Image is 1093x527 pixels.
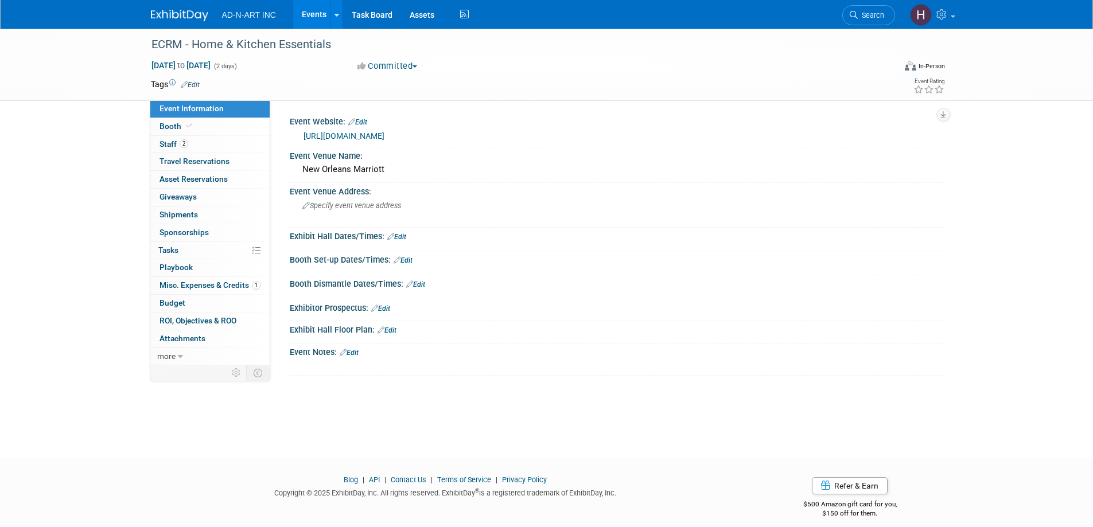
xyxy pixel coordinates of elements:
a: Staff2 [150,136,270,153]
div: Event Venue Name: [290,147,943,162]
a: Edit [394,256,413,264]
span: | [428,475,435,484]
span: Budget [160,298,185,307]
div: $500 Amazon gift card for you, [757,492,943,518]
a: [URL][DOMAIN_NAME] [304,131,384,140]
a: Edit [387,233,406,241]
span: | [382,475,389,484]
sup: ® [475,487,479,494]
span: Specify event venue address [302,201,401,210]
img: Hershel Brod [910,4,932,26]
a: Misc. Expenses & Credits1 [150,277,270,294]
img: Format-Inperson.png [905,61,916,71]
a: Edit [406,280,425,288]
a: Search [842,5,895,25]
a: Edit [371,305,390,313]
button: Committed [353,60,422,72]
a: Asset Reservations [150,171,270,188]
span: [DATE] [DATE] [151,60,211,71]
a: Edit [340,349,359,357]
a: Tasks [150,242,270,259]
i: Booth reservation complete [186,123,192,129]
span: Shipments [160,210,198,219]
span: 1 [252,281,260,290]
td: Personalize Event Tab Strip [227,365,247,380]
div: In-Person [918,62,945,71]
span: Travel Reservations [160,157,230,166]
a: Privacy Policy [502,475,547,484]
a: Shipments [150,206,270,224]
span: Playbook [160,263,193,272]
a: Sponsorships [150,224,270,241]
span: Attachments [160,334,205,343]
span: Event Information [160,104,224,113]
img: ExhibitDay [151,10,208,21]
span: Sponsorships [160,228,209,237]
div: Booth Set-up Dates/Times: [290,251,943,266]
span: Staff [160,139,188,149]
div: Event Venue Address: [290,183,943,197]
span: | [493,475,500,484]
a: Giveaways [150,189,270,206]
div: Event Format [827,60,946,77]
span: 2 [180,139,188,148]
a: API [369,475,380,484]
span: AD-N-ART INC [222,10,276,19]
div: Event Notes: [290,343,943,358]
div: Exhibit Hall Floor Plan: [290,321,943,336]
span: Booth [160,122,195,131]
span: Giveaways [160,192,197,201]
a: Edit [378,326,396,334]
td: Toggle Event Tabs [246,365,270,380]
span: (2 days) [213,63,237,70]
a: Budget [150,295,270,312]
a: ROI, Objectives & ROO [150,313,270,330]
a: Attachments [150,330,270,348]
a: Refer & Earn [812,477,888,494]
div: ECRM - Home & Kitchen Essentials [147,34,878,55]
div: Booth Dismantle Dates/Times: [290,275,943,290]
div: Copyright © 2025 ExhibitDay, Inc. All rights reserved. ExhibitDay is a registered trademark of Ex... [151,485,741,498]
a: Event Information [150,100,270,118]
a: Blog [344,475,358,484]
div: $150 off for them. [757,509,943,518]
span: to [176,61,186,70]
a: more [150,348,270,365]
div: New Orleans Marriott [298,161,934,178]
a: Terms of Service [437,475,491,484]
span: Misc. Expenses & Credits [160,280,260,290]
a: Playbook [150,259,270,276]
span: ROI, Objectives & ROO [160,316,236,325]
a: Travel Reservations [150,153,270,170]
a: Contact Us [391,475,426,484]
span: more [157,352,176,361]
span: | [360,475,367,484]
div: Exhibitor Prospectus: [290,299,943,314]
span: Tasks [158,245,178,255]
td: Tags [151,79,200,90]
div: Exhibit Hall Dates/Times: [290,228,943,243]
div: Event Rating [913,79,944,84]
span: Asset Reservations [160,174,228,184]
span: Search [858,11,884,19]
a: Edit [348,118,367,126]
a: Edit [181,81,200,89]
a: Booth [150,118,270,135]
div: Event Website: [290,113,943,128]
